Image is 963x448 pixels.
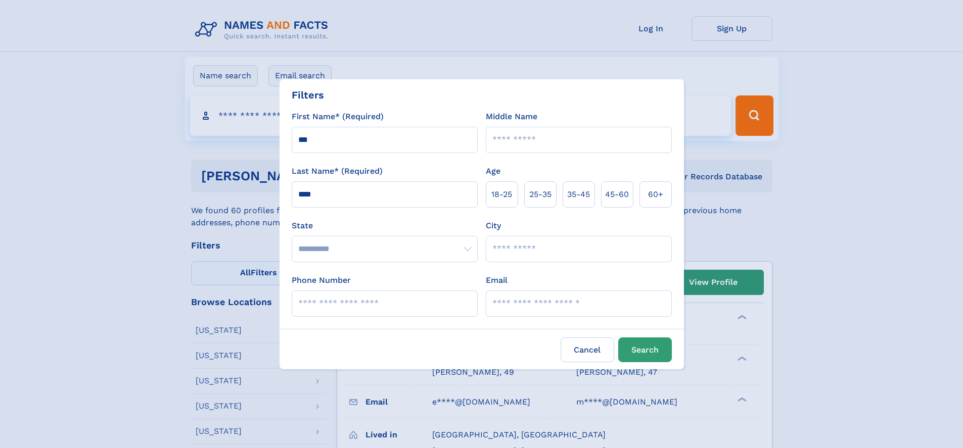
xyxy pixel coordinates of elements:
label: Middle Name [486,111,537,123]
label: City [486,220,501,232]
label: Cancel [561,337,614,362]
label: Age [486,165,500,177]
label: Last Name* (Required) [292,165,383,177]
label: Email [486,274,508,286]
label: Phone Number [292,274,351,286]
label: State [292,220,478,232]
span: 45‑60 [605,188,629,201]
span: 35‑45 [567,188,590,201]
span: 60+ [648,188,663,201]
span: 18‑25 [491,188,512,201]
label: First Name* (Required) [292,111,384,123]
div: Filters [292,87,324,103]
span: 25‑35 [529,188,552,201]
button: Search [618,337,672,362]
